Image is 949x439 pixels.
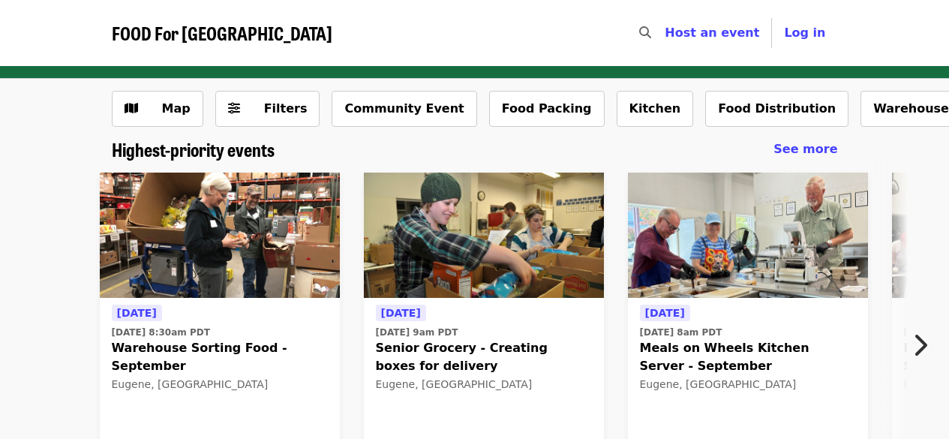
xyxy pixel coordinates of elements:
i: chevron-right icon [912,331,927,359]
span: [DATE] [645,307,685,319]
img: Warehouse Sorting Food - September organized by FOOD For Lane County [100,173,340,299]
button: Filters (0 selected) [215,91,320,127]
span: Warehouse Sorting Food - September [112,339,328,375]
span: Highest-priority events [112,136,275,162]
time: [DATE] 8:30am PDT [112,326,210,339]
time: [DATE] 8am PDT [640,326,722,339]
span: [DATE] [117,307,157,319]
span: Map [162,101,191,116]
span: Meals on Wheels Kitchen Server - September [640,339,856,375]
i: search icon [639,26,651,40]
button: Log in [772,18,837,48]
button: Next item [899,324,949,366]
button: Food Distribution [705,91,848,127]
button: Food Packing [489,91,605,127]
img: Meals on Wheels Kitchen Server - September organized by FOOD For Lane County [628,173,868,299]
a: See more [773,140,837,158]
span: [DATE] [381,307,421,319]
a: Host an event [665,26,759,40]
span: Senior Grocery - Creating boxes for delivery [376,339,592,375]
img: Senior Grocery - Creating boxes for delivery organized by FOOD For Lane County [364,173,604,299]
input: Search [660,15,672,51]
a: FOOD For [GEOGRAPHIC_DATA] [112,23,332,44]
div: Eugene, [GEOGRAPHIC_DATA] [376,378,592,391]
span: Log in [784,26,825,40]
i: sliders-h icon [228,101,240,116]
button: Show map view [112,91,203,127]
div: Eugene, [GEOGRAPHIC_DATA] [640,378,856,391]
div: Highest-priority events [100,139,850,161]
i: map icon [125,101,138,116]
button: Kitchen [617,91,694,127]
button: Community Event [332,91,476,127]
span: See more [773,142,837,156]
div: Eugene, [GEOGRAPHIC_DATA] [112,378,328,391]
a: Highest-priority events [112,139,275,161]
time: [DATE] 9am PDT [376,326,458,339]
span: Filters [264,101,308,116]
span: FOOD For [GEOGRAPHIC_DATA] [112,20,332,46]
